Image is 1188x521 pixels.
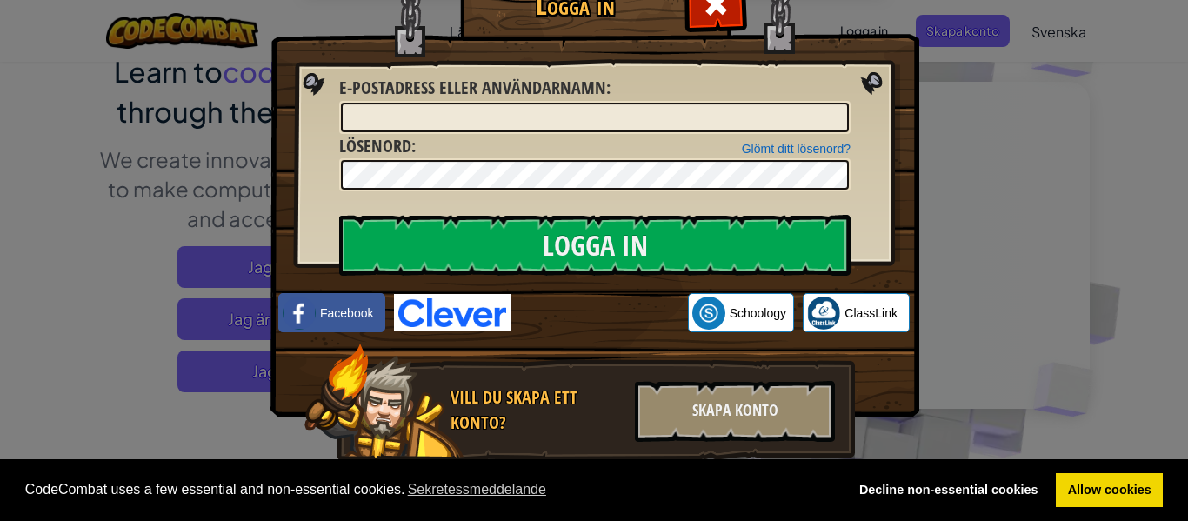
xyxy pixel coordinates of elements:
span: Facebook [320,304,373,322]
span: E-postadress eller användarnamn [339,76,606,99]
label: : [339,76,611,101]
span: Lösenord [339,134,411,157]
div: Vill du skapa ett konto? [451,385,624,435]
a: learn more about cookies [405,477,550,503]
a: Glömt ditt lösenord? [742,142,851,156]
a: deny cookies [847,473,1050,508]
input: Logga in [339,215,851,276]
span: Schoology [730,304,786,322]
img: schoology.png [692,297,725,330]
iframe: Sign in with Google Button [511,294,688,332]
div: Skapa konto [635,381,835,442]
img: clever-logo-blue.png [394,294,511,331]
span: CodeCombat uses a few essential and non-essential cookies. [25,477,834,503]
img: classlink-logo-small.png [807,297,840,330]
a: allow cookies [1056,473,1163,508]
img: facebook_small.png [283,297,316,330]
label: : [339,134,416,159]
span: ClassLink [844,304,898,322]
